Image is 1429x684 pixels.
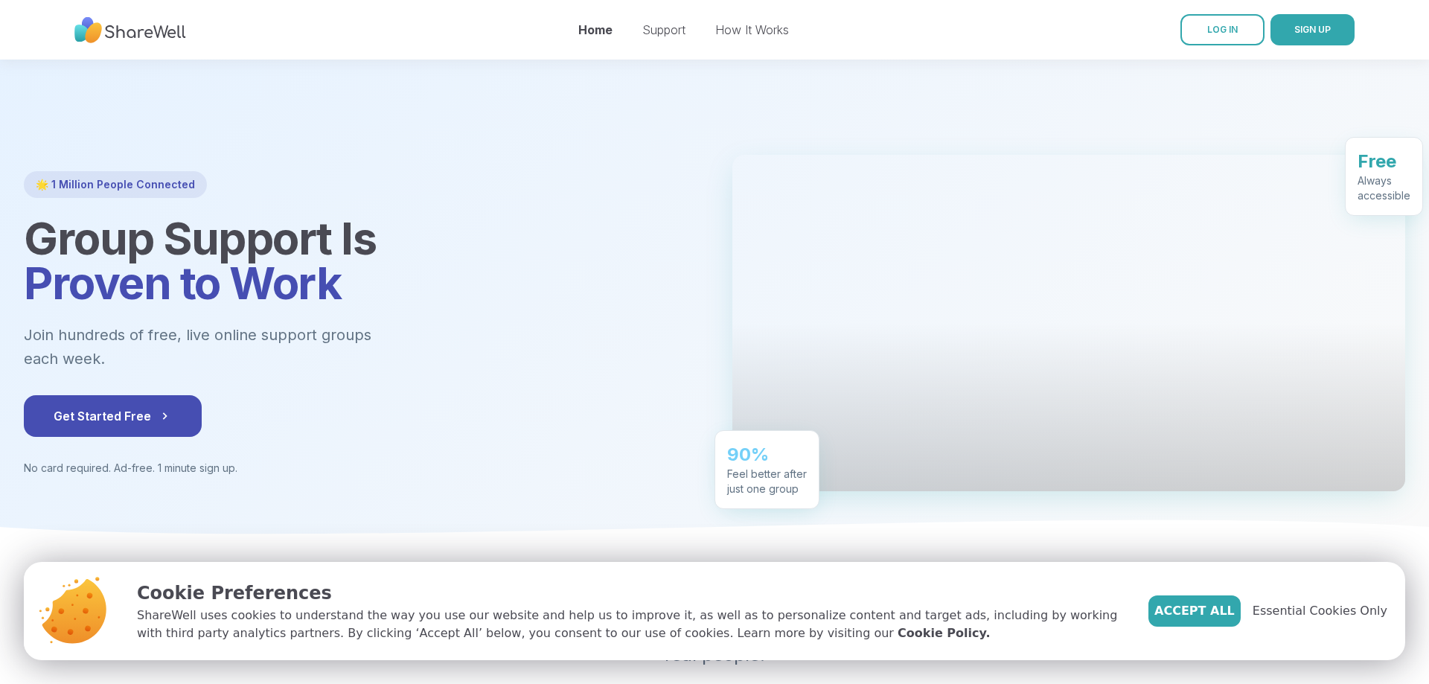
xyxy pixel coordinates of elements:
div: 90% [727,435,807,459]
button: Accept All [1148,595,1241,627]
p: Join hundreds of free, live online support groups each week. [24,323,453,371]
a: LOG IN [1180,14,1265,45]
div: 🌟 1 Million People Connected [24,171,207,198]
a: Cookie Policy. [898,624,990,642]
a: Support [642,22,685,37]
p: No card required. Ad-free. 1 minute sign up. [24,461,697,476]
a: Home [578,22,613,37]
a: How It Works [715,22,789,37]
span: Get Started Free [54,407,172,425]
span: LOG IN [1207,24,1238,35]
div: Feel better after just one group [727,459,807,489]
span: Proven to Work [24,256,341,310]
p: ShareWell uses cookies to understand the way you use our website and help us to improve it, as we... [137,607,1125,642]
h1: Group Support Is [24,216,697,305]
img: ShareWell Nav Logo [74,10,186,51]
span: Essential Cookies Only [1253,602,1387,620]
button: SIGN UP [1270,14,1355,45]
span: Accept All [1154,602,1235,620]
span: SIGN UP [1294,24,1331,35]
div: Free [1358,142,1410,166]
div: Always accessible [1358,166,1410,196]
p: Cookie Preferences [137,580,1125,607]
button: Get Started Free [24,395,202,437]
